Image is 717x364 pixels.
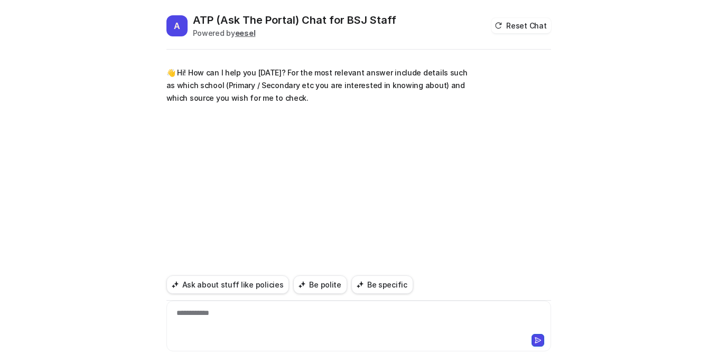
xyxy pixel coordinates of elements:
[166,275,290,294] button: Ask about stuff like policies
[166,66,476,104] p: 👋 Hi! How can I help you [DATE]? For the most relevant answer include details such as which schoo...
[166,15,188,36] span: A
[351,275,413,294] button: Be specific
[193,27,396,39] div: Powered by
[193,13,396,27] h2: ATP (Ask The Portal) Chat for BSJ Staff
[293,275,347,294] button: Be polite
[491,18,551,33] button: Reset Chat
[235,28,256,37] b: eesel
